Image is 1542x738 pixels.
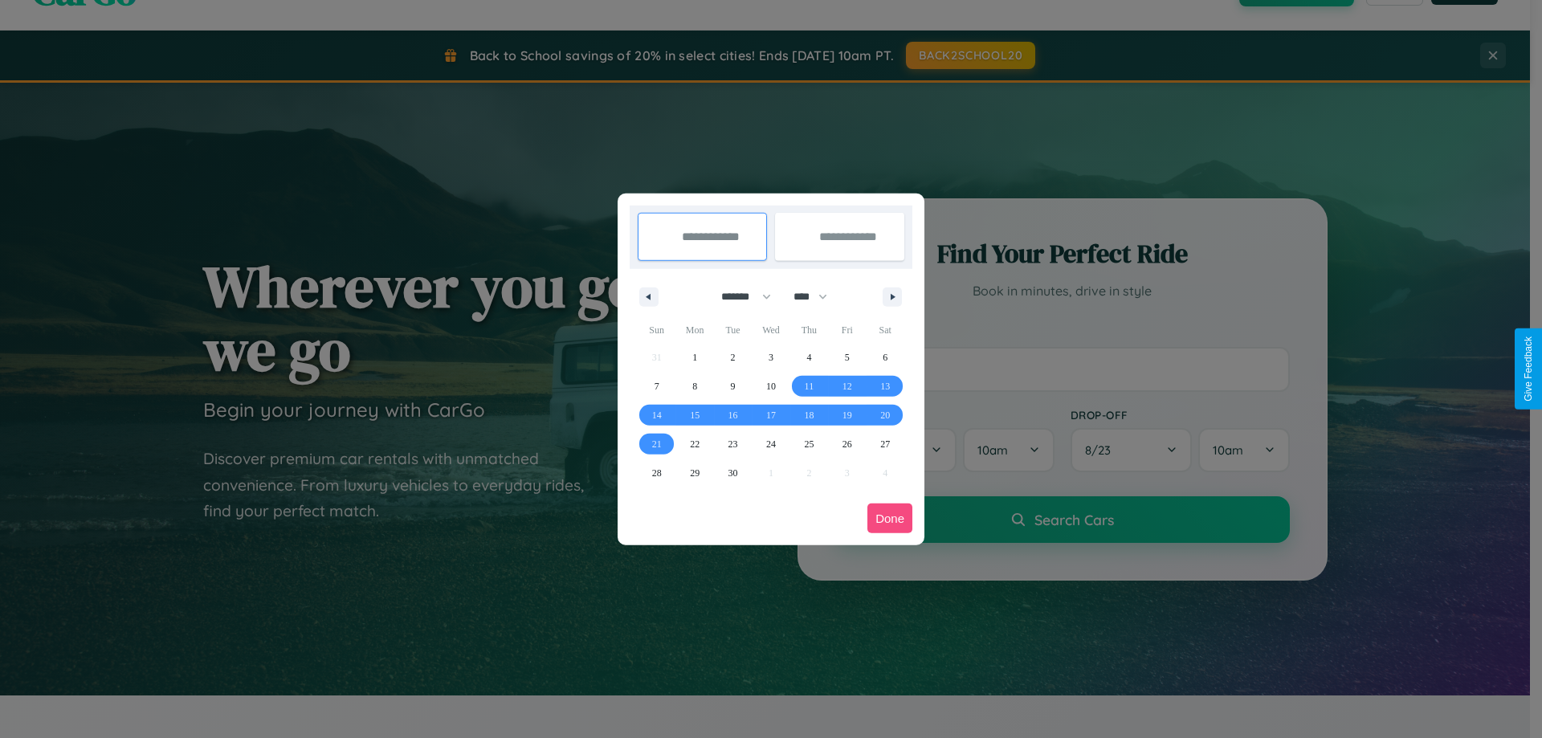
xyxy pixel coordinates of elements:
[883,343,887,372] span: 6
[828,401,866,430] button: 19
[652,401,662,430] span: 14
[752,401,789,430] button: 17
[638,459,675,487] button: 28
[842,372,852,401] span: 12
[867,372,904,401] button: 13
[714,343,752,372] button: 2
[692,343,697,372] span: 1
[752,343,789,372] button: 3
[675,372,713,401] button: 8
[731,372,736,401] span: 9
[845,343,850,372] span: 5
[690,401,700,430] span: 15
[804,401,814,430] span: 18
[655,372,659,401] span: 7
[880,430,890,459] span: 27
[867,401,904,430] button: 20
[714,372,752,401] button: 9
[728,459,738,487] span: 30
[867,504,912,533] button: Done
[692,372,697,401] span: 8
[728,401,738,430] span: 16
[766,372,776,401] span: 10
[805,372,814,401] span: 11
[867,343,904,372] button: 6
[828,343,866,372] button: 5
[652,459,662,487] span: 28
[690,430,700,459] span: 22
[714,459,752,487] button: 30
[638,372,675,401] button: 7
[828,430,866,459] button: 26
[880,372,890,401] span: 13
[675,401,713,430] button: 15
[769,343,773,372] span: 3
[790,401,828,430] button: 18
[675,430,713,459] button: 22
[752,430,789,459] button: 24
[790,317,828,343] span: Thu
[652,430,662,459] span: 21
[828,317,866,343] span: Fri
[842,430,852,459] span: 26
[806,343,811,372] span: 4
[752,317,789,343] span: Wed
[1523,336,1534,402] div: Give Feedback
[690,459,700,487] span: 29
[790,430,828,459] button: 25
[638,317,675,343] span: Sun
[728,430,738,459] span: 23
[867,430,904,459] button: 27
[675,459,713,487] button: 29
[714,430,752,459] button: 23
[790,343,828,372] button: 4
[638,401,675,430] button: 14
[714,401,752,430] button: 16
[766,430,776,459] span: 24
[752,372,789,401] button: 10
[867,317,904,343] span: Sat
[675,343,713,372] button: 1
[842,401,852,430] span: 19
[804,430,814,459] span: 25
[766,401,776,430] span: 17
[731,343,736,372] span: 2
[675,317,713,343] span: Mon
[790,372,828,401] button: 11
[828,372,866,401] button: 12
[638,430,675,459] button: 21
[714,317,752,343] span: Tue
[880,401,890,430] span: 20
